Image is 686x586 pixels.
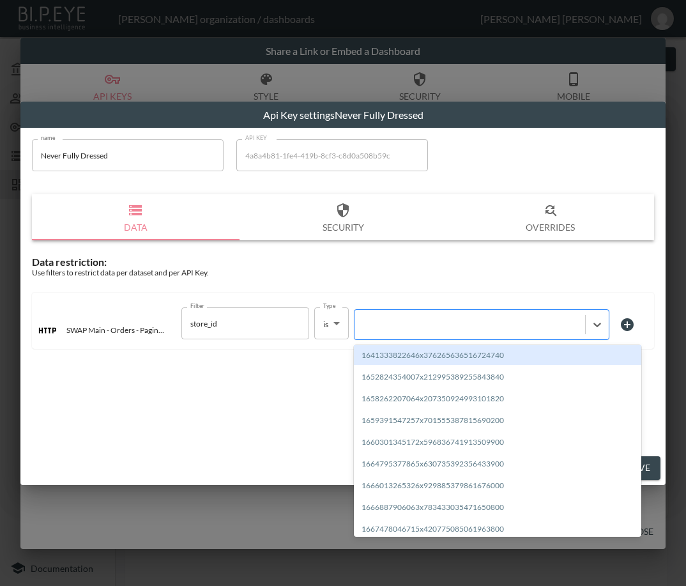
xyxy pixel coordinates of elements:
[354,367,641,387] div: 1652824354007x212995389255843840
[187,313,284,334] input: Filter
[354,432,641,454] span: 1660301345172x596836741913509900
[354,519,641,539] div: 1667478046715x420775085061963800
[190,302,204,310] label: Filter
[354,345,641,367] span: 1641333822646x376265636516724740
[446,194,654,240] button: Overrides
[354,410,641,432] span: 1659391547257x701555387815690200
[354,389,641,410] span: 1658262207064x207350924993101820
[32,194,240,240] button: Data
[323,320,328,329] span: is
[32,268,654,277] div: Use filters to restrict data per dataset and per API Key.
[66,325,166,335] p: SWAP Main - Orders - Pagination
[323,302,336,310] label: Type
[245,134,268,142] label: API KEY
[354,367,641,389] span: 1652824354007x212995389255843840
[38,321,56,339] img: http icon
[354,410,641,430] div: 1659391547257x701555387815690200
[354,497,641,517] div: 1666887906063x783433035471650800
[32,256,107,268] span: Data restriction:
[41,134,56,142] label: name
[354,475,641,497] span: 1666013265326x929885379861676000
[354,345,641,365] div: 1641333822646x376265636516724740
[354,389,641,408] div: 1658262207064x207350924993101820
[354,454,641,475] span: 1664795377865x630735392356433900
[20,102,666,128] h2: Api Key settings Never Fully Dressed
[354,475,641,495] div: 1666013265326x929885379861676000
[354,454,641,474] div: 1664795377865x630735392356433900
[354,432,641,452] div: 1660301345172x596836741913509900
[354,497,641,519] span: 1666887906063x783433035471650800
[240,194,447,240] button: Security
[354,519,641,541] span: 1667478046715x420775085061963800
